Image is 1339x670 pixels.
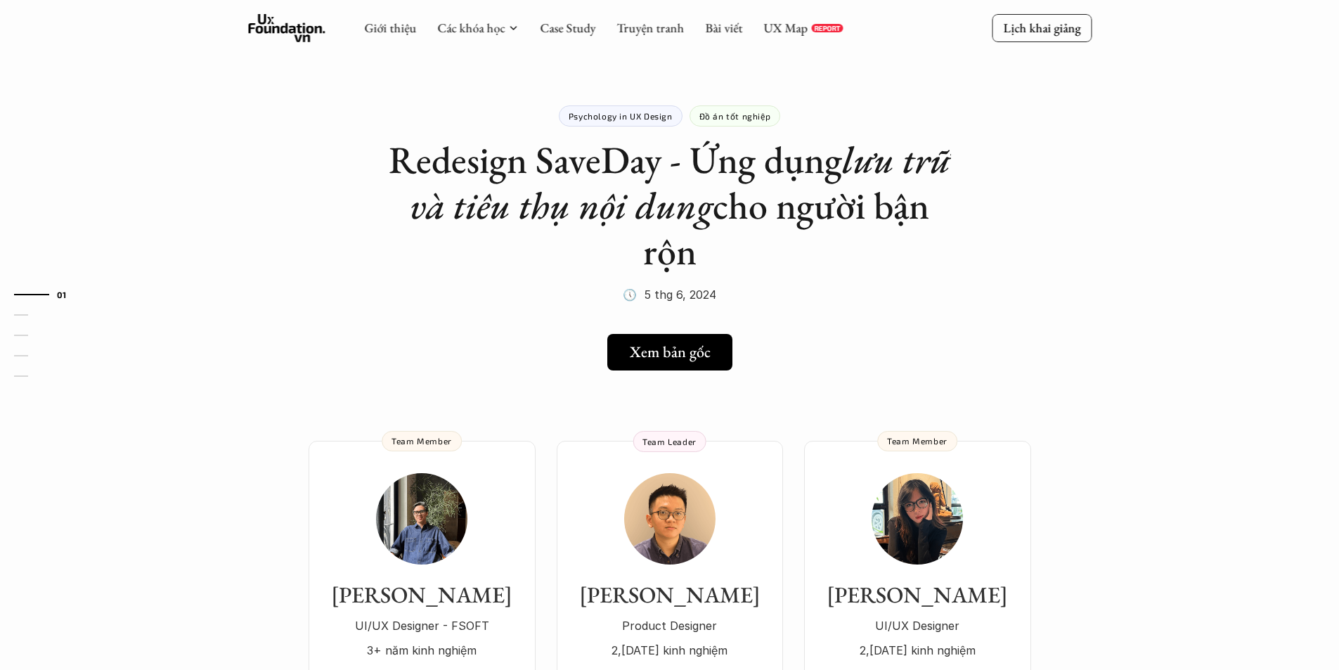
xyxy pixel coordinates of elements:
[1003,20,1080,36] p: Lịch khai giảng
[364,20,416,36] a: Giới thiệu
[323,640,522,661] p: 3+ năm kinh nghiệm
[818,640,1017,661] p: 2,[DATE] kinh nghiệm
[57,289,67,299] strong: 01
[607,334,732,371] a: Xem bản gốc
[630,343,711,361] h5: Xem bản gốc
[323,615,522,636] p: UI/UX Designer - FSOFT
[699,111,771,121] p: Đồ án tốt nghiệp
[392,436,452,446] p: Team Member
[705,20,742,36] a: Bài viết
[571,640,769,661] p: 2,[DATE] kinh nghiệm
[437,20,505,36] a: Các khóa học
[14,286,81,303] a: 01
[323,581,522,608] h3: [PERSON_NAME]
[571,615,769,636] p: Product Designer
[569,111,673,121] p: Psychology in UX Design
[811,24,843,32] a: REPORT
[540,20,595,36] a: Case Study
[814,24,840,32] p: REPORT
[992,14,1092,41] a: Lịch khai giảng
[642,437,697,446] p: Team Leader
[818,581,1017,608] h3: [PERSON_NAME]
[616,20,684,36] a: Truyện tranh
[887,436,947,446] p: Team Member
[623,284,716,305] p: 🕔 5 thg 6, 2024
[763,20,808,36] a: UX Map
[818,615,1017,636] p: UI/UX Designer
[571,581,769,608] h3: [PERSON_NAME]
[410,135,959,230] em: lưu trữ và tiêu thụ nội dung
[389,137,951,273] h1: Redesign SaveDay - Ứng dụng cho người bận rộn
